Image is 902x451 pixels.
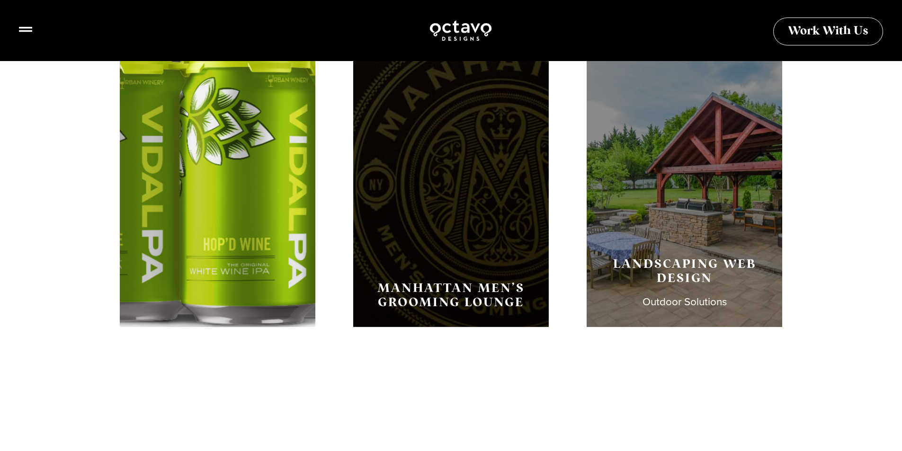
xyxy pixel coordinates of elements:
h3: Landscaping Web Design [603,257,766,286]
a: Landscaping Web Design Outdoor Solutions [587,43,782,327]
div: Outdoor Solutions [603,293,766,310]
a: Manhattan Men’s Grooming Lounge [353,43,549,327]
h3: Manhattan Men’s Grooming Lounge [370,282,532,310]
span: Work With Us [788,26,868,37]
a: Work With Us [773,18,883,45]
img: Octavo Designs Logo in White [429,19,492,42]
